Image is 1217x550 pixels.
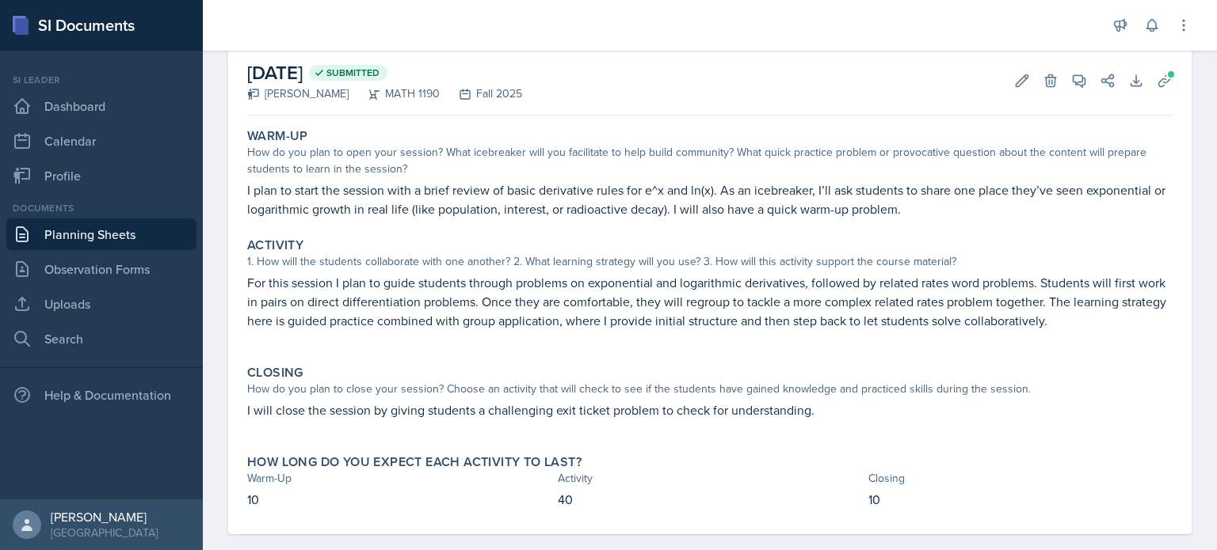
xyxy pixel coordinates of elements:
[6,253,196,285] a: Observation Forms
[558,470,862,487] div: Activity
[868,490,1173,509] p: 10
[247,400,1173,419] p: I will close the session by giving students a challenging exit ticket problem to check for unders...
[6,288,196,320] a: Uploads
[6,201,196,215] div: Documents
[247,454,582,470] label: How long do you expect each activity to last?
[6,125,196,157] a: Calendar
[868,470,1173,487] div: Closing
[6,218,196,250] a: Planning Sheets
[51,525,158,541] div: [GEOGRAPHIC_DATA]
[6,323,196,355] a: Search
[349,85,440,102] div: MATH 1190
[247,237,303,253] label: Activity
[440,85,522,102] div: Fall 2025
[247,381,1173,397] div: How do you plan to close your session? Choose an activity that will check to see if the students ...
[558,490,862,509] p: 40
[6,90,196,122] a: Dashboard
[247,273,1173,330] p: For this session I plan to guide students through problems on exponential and logarithmic derivat...
[247,59,522,87] h2: [DATE]
[6,379,196,411] div: Help & Documentation
[6,73,196,87] div: Si leader
[247,470,551,487] div: Warm-Up
[247,128,308,144] label: Warm-Up
[326,66,380,79] span: Submitted
[6,160,196,192] a: Profile
[247,144,1173,177] div: How do you plan to open your session? What icebreaker will you facilitate to help build community...
[247,253,1173,270] div: 1. How will the students collaborate with one another? 2. What learning strategy will you use? 3....
[247,85,349,102] div: [PERSON_NAME]
[247,365,303,381] label: Closing
[247,180,1173,218] p: I plan to start the session with a brief review of basic derivative rules for e^x and ln(x). As a...
[51,509,158,525] div: [PERSON_NAME]
[247,490,551,509] p: 10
